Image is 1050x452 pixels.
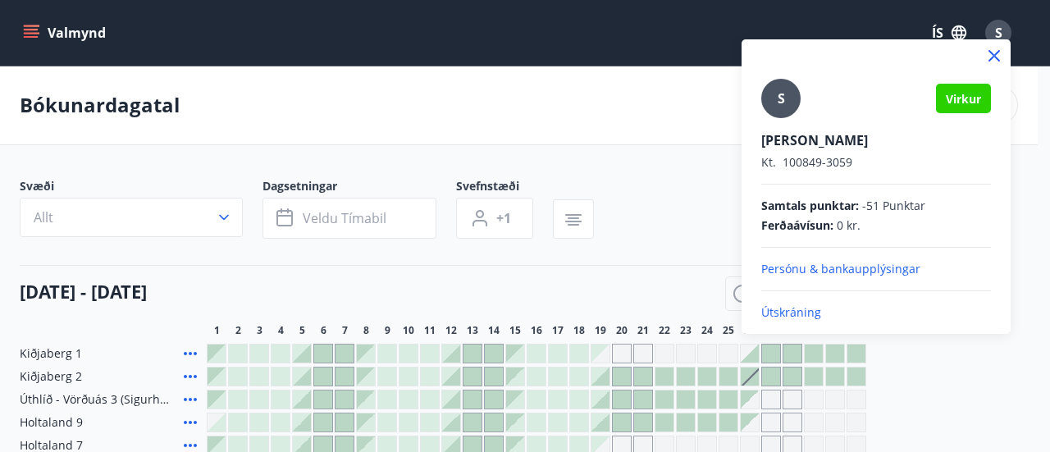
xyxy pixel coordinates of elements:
[761,131,991,149] p: [PERSON_NAME]
[761,261,991,277] p: Persónu & bankaupplýsingar
[761,154,991,171] p: 100849-3059
[946,91,981,107] span: Virkur
[761,217,833,234] span: Ferðaávísun :
[862,198,925,214] span: -51 Punktar
[761,304,991,321] p: Útskráning
[837,217,861,234] span: 0 kr.
[761,198,859,214] span: Samtals punktar :
[761,154,776,170] span: Kt.
[778,89,785,107] span: S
